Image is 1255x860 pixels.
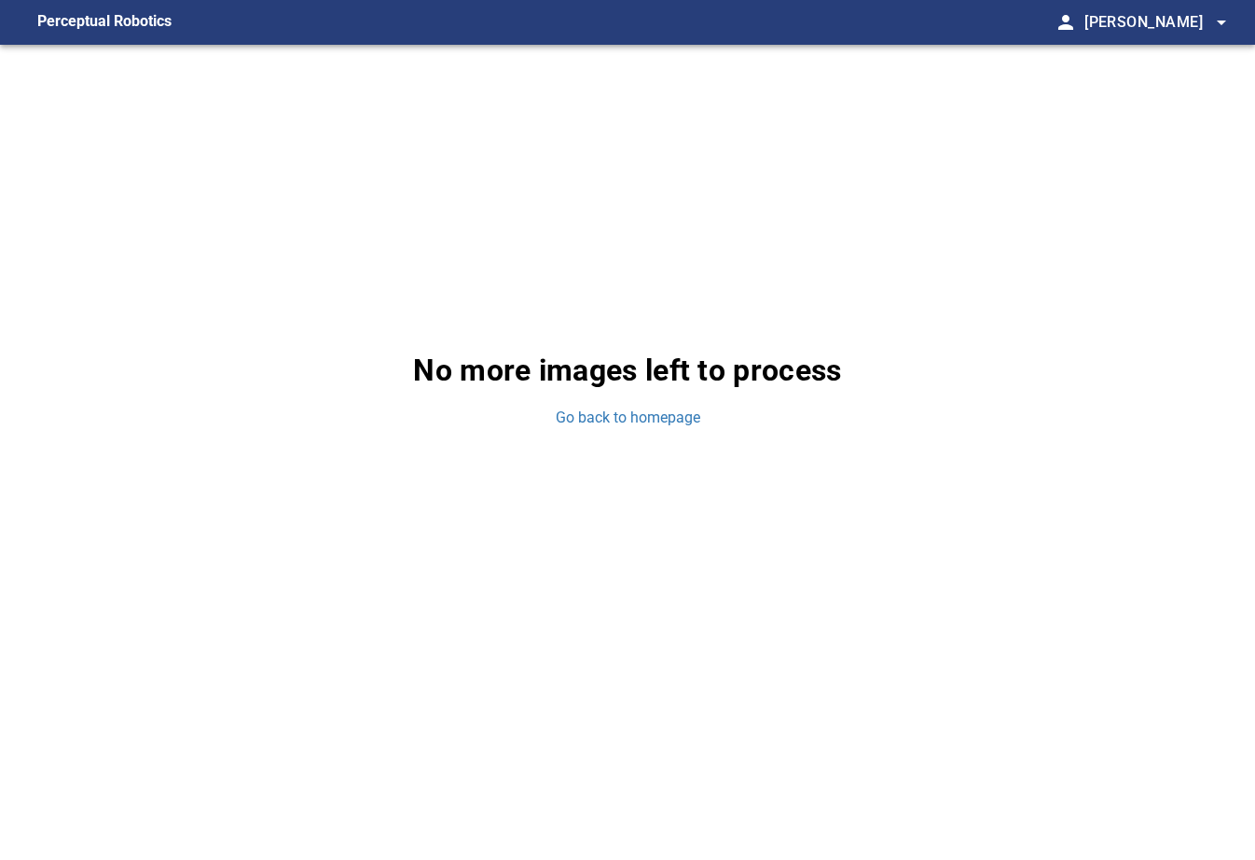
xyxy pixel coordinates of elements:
a: Go back to homepage [556,408,700,429]
span: person [1055,11,1077,34]
p: No more images left to process [413,348,841,393]
button: [PERSON_NAME] [1077,4,1233,41]
span: [PERSON_NAME] [1084,9,1233,35]
figcaption: Perceptual Robotics [37,7,172,37]
span: arrow_drop_down [1210,11,1233,34]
